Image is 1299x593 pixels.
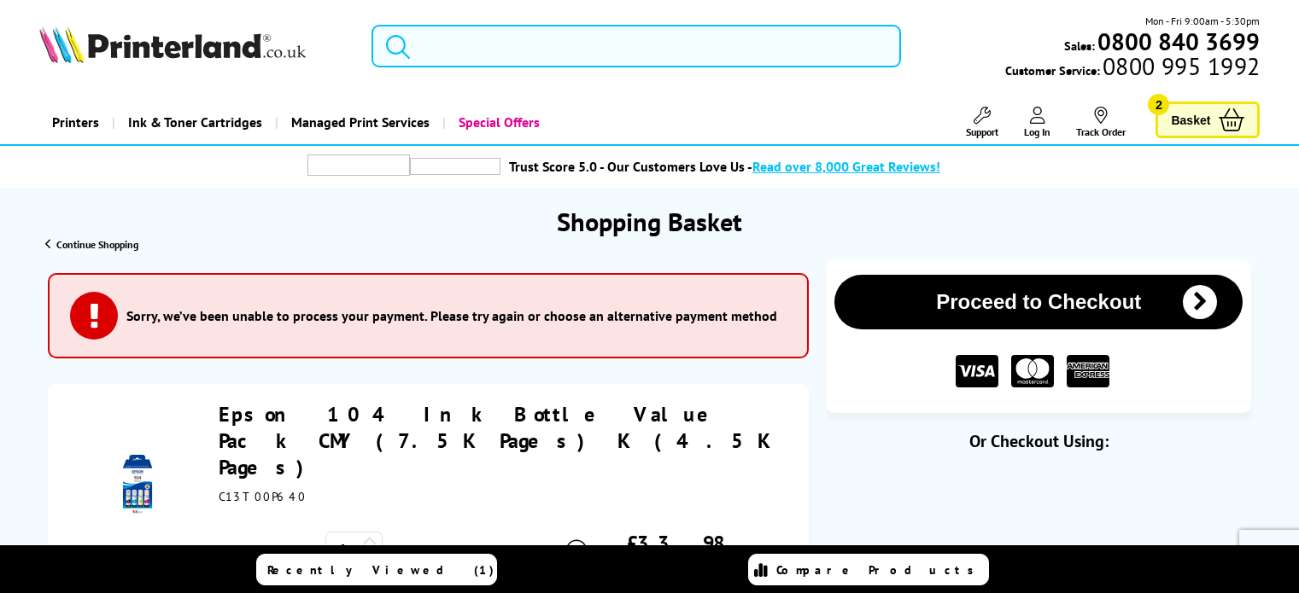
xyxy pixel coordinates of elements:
img: trustpilot rating [410,158,500,175]
img: trustpilot rating [307,154,410,176]
span: Quantity: [219,543,319,558]
a: Printerland Logo [39,26,350,67]
a: Support [966,107,998,138]
a: Delete item from your basket [493,538,589,563]
span: Ink & Toner Cartridges [128,101,262,144]
img: Printerland Logo [39,26,306,63]
span: Mon - Fri 9:00am - 5:30pm [1145,13,1260,29]
h1: Shopping Basket [557,205,742,238]
span: Basket [1171,108,1210,131]
img: American Express [1067,355,1109,388]
span: Read over 8,000 Great Reviews! [752,158,940,175]
a: Managed Print Services [275,101,442,144]
a: Track Order [1076,107,1126,138]
a: Special Offers [442,101,553,144]
span: Continue Shopping [56,238,138,251]
a: Compare Products [748,554,989,585]
a: Ink & Toner Cartridges [112,101,275,144]
a: Log In [1024,107,1050,138]
span: Support [966,125,998,138]
b: 0800 840 3699 [1097,26,1260,57]
span: 0800 995 1992 [1100,58,1260,74]
div: £33.98 [589,530,761,556]
a: 0800 840 3699 [1095,33,1260,49]
img: VISA [956,355,998,388]
span: Log In [1024,125,1050,138]
a: Update [391,543,479,558]
a: Basket 2 [1156,102,1260,138]
a: Trust Score 5.0 - Our Customers Love Us -Read over 8,000 Great Reviews! [509,158,940,175]
span: Remove [493,543,560,558]
iframe: PayPal [868,480,1209,538]
h3: Sorry, we’ve been unable to process your payment. Please try again or choose an alternative payme... [126,307,777,324]
span: 2 [1148,94,1169,115]
span: Sales: [1064,38,1095,54]
img: MASTER CARD [1011,355,1054,388]
a: Epson 104 Ink Bottle Value Pack CMY (7.5K Pages) K (4.5K Pages) [219,401,773,480]
span: Customer Service: [1005,58,1260,78]
a: Printers [39,101,112,144]
a: Continue Shopping [45,238,138,251]
span: Compare Products [776,562,983,578]
a: Recently Viewed (1) [256,554,497,585]
button: Proceed to Checkout [834,275,1243,329]
span: C13T00P640 [219,489,307,504]
div: Or Checkout Using: [826,430,1251,452]
img: Epson 104 Ink Bottle Value Pack CMY (7.5K Pages) K (4.5K Pages) [108,455,167,515]
span: Recently Viewed (1) [267,562,494,578]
